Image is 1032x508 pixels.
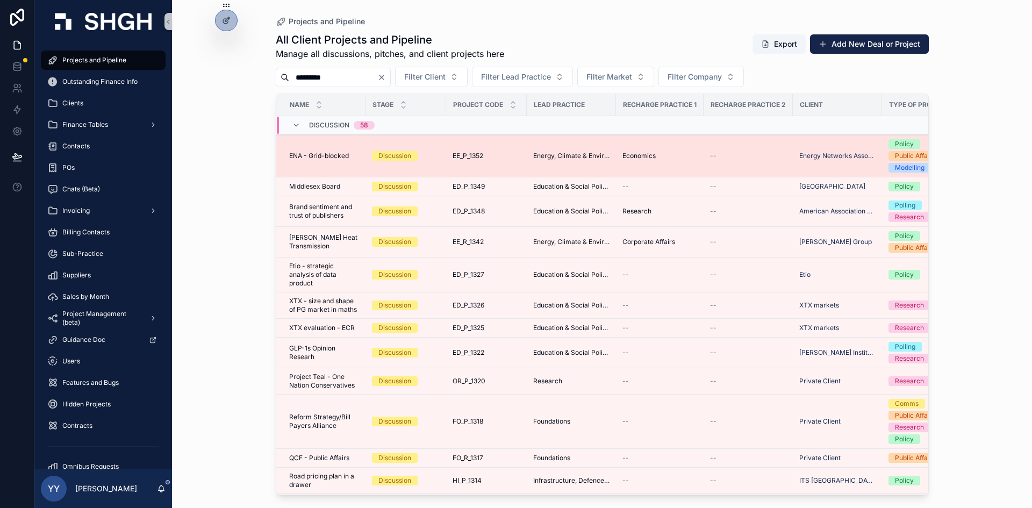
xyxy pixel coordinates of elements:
[453,270,484,279] span: ED_P_1327
[453,182,485,191] span: ED_P_1349
[62,142,90,151] span: Contacts
[62,421,92,430] span: Contracts
[622,207,651,216] span: Research
[710,207,786,216] a: --
[710,348,786,357] a: --
[799,301,876,310] a: XTX markets
[41,352,166,371] a: Users
[710,238,716,246] span: --
[710,417,716,426] span: --
[41,137,166,156] a: Contacts
[289,454,359,462] a: QCF - Public Affairs
[453,348,484,357] span: ED_P_1322
[62,120,108,129] span: Finance Tables
[533,182,610,191] span: Education & Social Policy
[533,207,610,216] a: Education & Social Policy
[62,271,91,280] span: Suppliers
[533,348,610,357] a: Education & Social Policy
[622,301,629,310] span: --
[533,476,610,485] a: Infrastructure, Defence, Industrial, Transport
[62,99,83,108] span: Clients
[799,238,872,246] span: [PERSON_NAME] Group
[378,182,411,191] div: Discussion
[453,348,520,357] a: ED_P_1322
[372,300,440,310] a: Discussion
[41,457,166,476] a: Omnibus Requests
[888,201,962,222] a: PollingResearch
[533,454,610,462] a: Foundations
[41,266,166,285] a: Suppliers
[372,206,440,216] a: Discussion
[453,238,520,246] a: EE_R_1342
[372,151,440,161] a: Discussion
[372,476,440,485] a: Discussion
[378,237,411,247] div: Discussion
[799,270,876,279] a: Etio
[62,206,90,215] span: Invoicing
[289,413,359,430] a: Reform Strategy/Bill Payers Alliance
[622,417,697,426] a: --
[710,301,716,310] span: --
[799,270,811,279] a: Etio
[62,335,105,344] span: Guidance Doc
[710,454,716,462] span: --
[62,400,111,409] span: Hidden Projects
[799,454,876,462] a: Private Client
[453,301,520,310] a: ED_P_1326
[472,67,573,87] button: Select Button
[799,377,841,385] a: Private Client
[289,152,359,160] a: ENA - Grid-blocked
[289,344,359,361] a: GLP-1s Opinion Researh
[453,377,520,385] a: OR_P_1320
[41,158,166,177] a: POs
[799,182,865,191] a: [GEOGRAPHIC_DATA]
[668,71,722,82] span: Filter Company
[62,378,119,387] span: Features and Bugs
[799,476,876,485] a: ITS [GEOGRAPHIC_DATA]
[710,207,716,216] span: --
[799,238,876,246] a: [PERSON_NAME] Group
[888,453,962,463] a: Public Affairs
[710,377,786,385] a: --
[710,324,716,332] span: --
[533,454,570,462] span: Foundations
[799,207,876,216] span: American Association of Publishers
[622,207,697,216] a: Research
[372,182,440,191] a: Discussion
[710,348,716,357] span: --
[453,101,503,109] span: Project Code
[799,301,839,310] span: XTX markets
[378,206,411,216] div: Discussion
[895,182,914,191] div: Policy
[895,476,914,485] div: Policy
[622,454,697,462] a: --
[895,411,935,420] div: Public Affairs
[481,71,551,82] span: Filter Lead Practice
[622,301,697,310] a: --
[453,207,520,216] a: ED_P_1348
[534,101,585,109] span: Lead Practice
[752,34,806,54] button: Export
[378,476,411,485] div: Discussion
[41,94,166,113] a: Clients
[810,34,929,54] button: Add New Deal or Project
[372,237,440,247] a: Discussion
[533,417,610,426] a: Foundations
[895,151,935,161] div: Public Affairs
[710,270,786,279] a: --
[533,417,570,426] span: Foundations
[41,373,166,392] a: Features and Bugs
[895,434,914,444] div: Policy
[710,238,786,246] a: --
[453,270,520,279] a: ED_P_1327
[622,270,629,279] span: --
[658,67,744,87] button: Select Button
[888,476,962,485] a: Policy
[622,324,697,332] a: --
[710,270,716,279] span: --
[533,238,610,246] span: Energy, Climate & Environment
[888,376,962,386] a: Research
